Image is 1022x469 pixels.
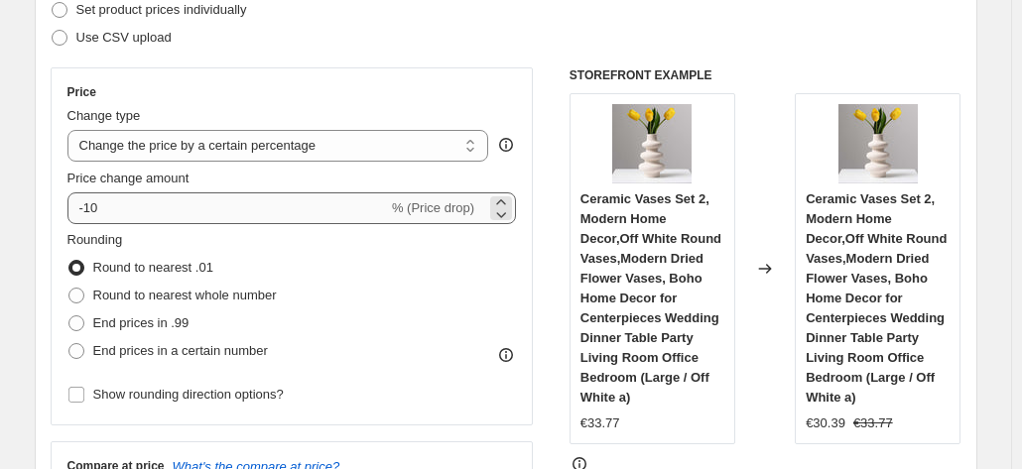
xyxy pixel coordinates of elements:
[93,288,277,302] span: Round to nearest whole number
[580,191,721,405] span: Ceramic Vases Set 2, Modern Home Decor,Off White Round Vases,Modern Dried Flower Vases, Boho Home...
[612,104,692,183] img: 7163Ap0xaWL_80x.jpg
[580,413,620,433] div: €33.77
[67,192,388,224] input: -15
[93,315,190,330] span: End prices in .99
[853,413,893,433] strike: €33.77
[838,104,918,183] img: 7163Ap0xaWL_80x.jpg
[67,171,190,185] span: Price change amount
[76,2,247,17] span: Set product prices individually
[392,200,474,215] span: % (Price drop)
[67,232,123,247] span: Rounding
[806,413,845,433] div: €30.39
[67,84,96,100] h3: Price
[93,260,213,275] span: Round to nearest .01
[93,387,284,402] span: Show rounding direction options?
[76,30,172,45] span: Use CSV upload
[67,108,141,123] span: Change type
[570,67,961,83] h6: STOREFRONT EXAMPLE
[806,191,947,405] span: Ceramic Vases Set 2, Modern Home Decor,Off White Round Vases,Modern Dried Flower Vases, Boho Home...
[496,135,516,155] div: help
[93,343,268,358] span: End prices in a certain number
